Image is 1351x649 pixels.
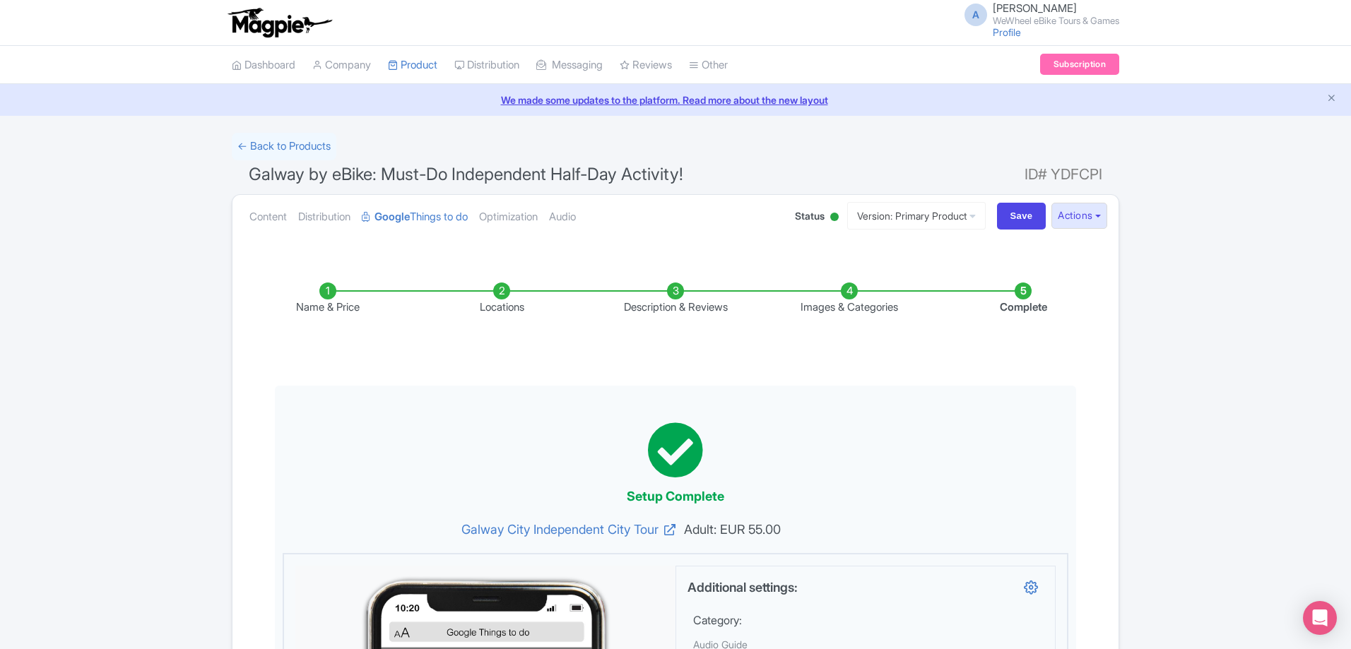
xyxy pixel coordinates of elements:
[762,282,936,316] li: Images & Categories
[8,93,1343,107] a: We made some updates to the platform. Read more about the new layout
[374,209,410,225] strong: Google
[620,46,672,85] a: Reviews
[225,7,334,38] img: logo-ab69f6fb50320c5b225c76a69d11143b.png
[362,195,468,239] a: GoogleThings to do
[936,282,1110,316] li: Complete
[795,208,825,223] span: Status
[993,26,1021,38] a: Profile
[479,195,538,239] a: Optimization
[827,207,842,229] div: Active
[1025,160,1102,189] span: ID# YDFCPI
[454,46,519,85] a: Distribution
[298,195,350,239] a: Distribution
[956,3,1119,25] a: A [PERSON_NAME] WeWheel eBike Tours & Games
[993,16,1119,25] small: WeWheel eBike Tours & Games
[589,282,762,316] li: Description & Reviews
[688,578,798,599] label: Additional settings:
[415,282,589,316] li: Locations
[232,46,295,85] a: Dashboard
[964,4,987,26] span: A
[1303,601,1337,635] div: Open Intercom Messenger
[241,282,415,316] li: Name & Price
[549,195,576,239] a: Audio
[536,46,603,85] a: Messaging
[1326,91,1337,107] button: Close announcement
[675,520,1054,539] span: Adult: EUR 55.00
[1051,203,1107,229] button: Actions
[312,46,371,85] a: Company
[847,202,986,230] a: Version: Primary Product
[1040,54,1119,75] a: Subscription
[297,520,675,539] a: Galway City Independent City Tour
[689,46,728,85] a: Other
[232,133,336,160] a: ← Back to Products
[997,203,1046,230] input: Save
[249,164,683,184] span: Galway by eBike: Must-Do Independent Half-Day Activity!
[249,195,287,239] a: Content
[693,612,742,629] label: Category:
[627,489,724,504] span: Setup Complete
[388,46,437,85] a: Product
[993,1,1077,15] span: [PERSON_NAME]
